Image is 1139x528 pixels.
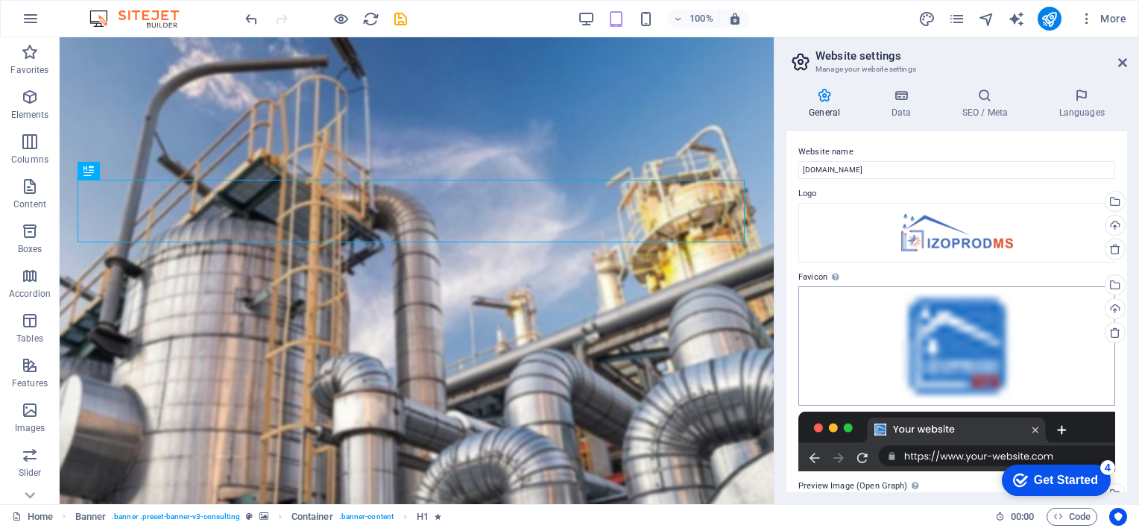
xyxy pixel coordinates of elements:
i: Element contains an animation [435,512,441,521]
span: Code [1053,508,1091,526]
p: Images [15,422,45,434]
i: Navigator [978,10,995,28]
nav: breadcrumb [75,508,442,526]
i: Reload page [362,10,379,28]
button: reload [362,10,379,28]
p: Boxes [18,243,42,255]
label: Website name [798,143,1115,161]
button: text_generator [1008,10,1026,28]
p: Content [13,198,46,210]
i: This element is a customizable preset [246,512,253,521]
label: Favicon [798,268,1115,286]
span: More [1079,11,1126,26]
span: Click to select. Double-click to edit [75,508,107,526]
h4: Data [868,88,939,119]
img: Editor Logo [86,10,198,28]
h3: Manage your website settings [815,63,1097,76]
button: pages [948,10,966,28]
h6: Session time [995,508,1035,526]
h4: Languages [1036,88,1127,119]
a: Click to cancel selection. Double-click to open Pages [12,508,53,526]
p: Slider [19,467,42,479]
span: Click to select. Double-click to edit [291,508,333,526]
button: navigator [978,10,996,28]
label: Preview Image (Open Graph) [798,477,1115,495]
i: Save (Ctrl+S) [392,10,409,28]
span: . banner .preset-banner-v3-consulting [112,508,240,526]
p: Elements [11,109,49,121]
span: 00 00 [1011,508,1034,526]
span: Click to select. Double-click to edit [417,508,429,526]
button: undo [242,10,260,28]
div: Get Started [44,16,108,30]
button: More [1073,7,1132,31]
i: Publish [1041,10,1058,28]
div: 4 [110,3,125,18]
span: . banner-content [339,508,394,526]
i: Pages (Ctrl+Alt+S) [948,10,965,28]
p: Favorites [10,64,48,76]
label: Logo [798,185,1115,203]
button: Click here to leave preview mode and continue editing [332,10,350,28]
p: Columns [11,154,48,166]
span: : [1021,511,1023,522]
div: Get Started 4 items remaining, 20% complete [12,7,121,39]
input: Name... [798,161,1115,179]
i: On resize automatically adjust zoom level to fit chosen device. [728,12,742,25]
i: Design (Ctrl+Alt+Y) [918,10,936,28]
div: favicon-gTJFimD9Hajg3G5lPJ8T7Q-23-fN3-GzawcQbjQJyG6sg.png [798,286,1115,406]
button: publish [1038,7,1061,31]
p: Accordion [9,288,51,300]
button: design [918,10,936,28]
i: This element contains a background [259,512,268,521]
p: Tables [16,333,43,345]
h6: 100% [690,10,713,28]
i: Undo: Change preview image (Ctrl+Z) [243,10,260,28]
h4: SEO / Meta [939,88,1036,119]
div: izoprod_logofarafundal-jReI2hEGANiyCZOi9WBJ-Q.png [798,203,1115,263]
h2: Website settings [815,49,1127,63]
p: Features [12,377,48,389]
h4: General [786,88,868,119]
button: save [391,10,409,28]
button: Usercentrics [1109,508,1127,526]
button: Code [1047,508,1097,526]
button: 100% [667,10,720,28]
